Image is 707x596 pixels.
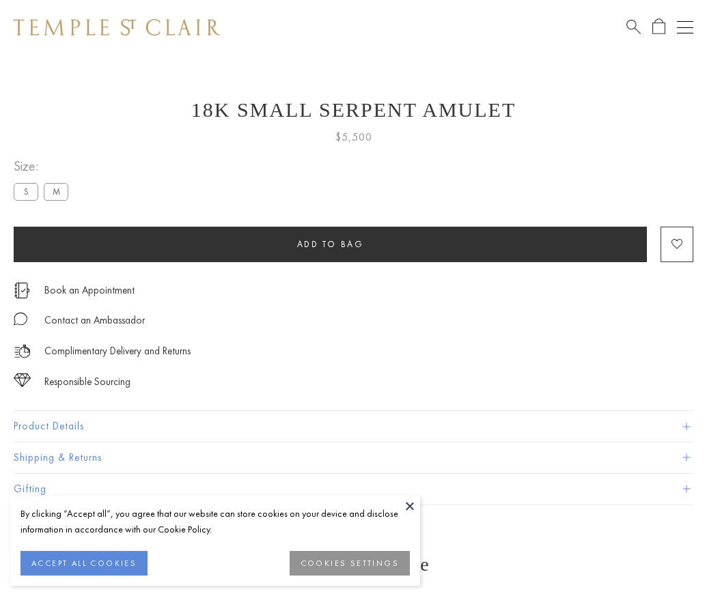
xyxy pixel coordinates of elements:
[14,98,693,122] h1: 18K Small Serpent Amulet
[14,373,31,387] img: icon_sourcing.svg
[14,474,693,505] button: Gifting
[44,183,68,200] label: M
[14,442,693,473] button: Shipping & Returns
[14,19,220,36] img: Temple St. Clair
[14,411,693,442] button: Product Details
[14,312,27,326] img: MessageIcon-01_2.svg
[14,283,30,298] img: icon_appointment.svg
[44,312,145,329] div: Contact an Ambassador
[290,551,410,576] button: COOKIES SETTINGS
[626,18,641,36] a: Search
[677,19,693,36] button: Open navigation
[14,227,647,262] button: Add to bag
[44,283,135,298] a: Book an Appointment
[297,238,364,250] span: Add to bag
[14,183,38,200] label: S
[20,506,410,537] div: By clicking “Accept all”, you agree that our website can store cookies on your device and disclos...
[652,18,665,36] a: Open Shopping Bag
[335,128,372,146] span: $5,500
[44,373,130,391] div: Responsible Sourcing
[44,343,191,360] p: Complimentary Delivery and Returns
[14,155,74,178] span: Size:
[14,343,31,360] img: icon_delivery.svg
[20,551,148,576] button: ACCEPT ALL COOKIES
